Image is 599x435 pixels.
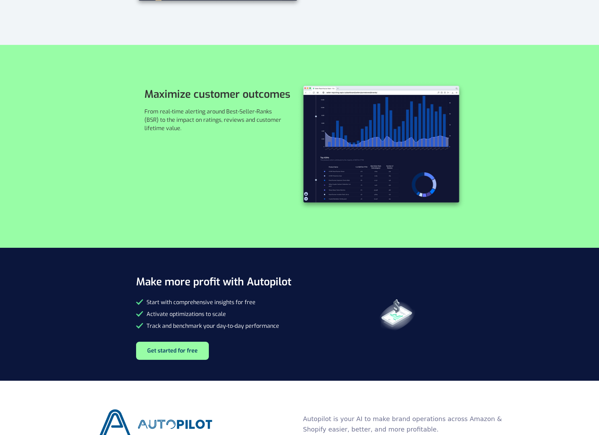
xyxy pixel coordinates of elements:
[147,310,226,318] strong: Activate optimizations to scale
[136,276,310,288] h2: Make more profit with Autopilot
[147,322,279,330] strong: Track and benchmark your day-to-day performance
[136,342,209,360] a: Get started for free
[144,108,291,133] p: From real-time alerting around Best-Seller-Ranks (BSR) to the impact on ratings, reviews and cust...
[303,414,503,435] p: Autopilot is your AI to make brand operations across Amazon & Shopify easier, better, and more pr...
[147,299,255,306] strong: Start with comprehensive insights for free
[144,88,290,101] h1: Maximize customer outcomes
